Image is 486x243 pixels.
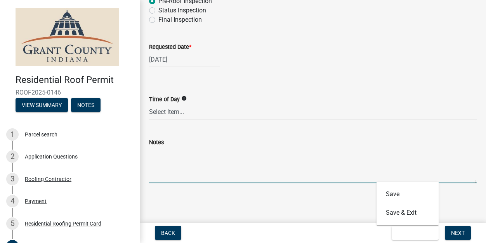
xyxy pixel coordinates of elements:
input: mm/dd/yyyy [149,52,220,67]
span: Next [451,230,465,236]
button: Save [377,185,439,203]
span: Back [161,230,175,236]
button: Back [155,226,181,240]
div: 5 [6,217,19,230]
label: Requested Date [149,45,191,50]
wm-modal-confirm: Summary [16,102,68,109]
div: 3 [6,173,19,185]
button: Save & Exit [392,226,439,240]
label: Final Inspection [158,15,202,24]
button: Notes [71,98,101,112]
button: Next [445,226,471,240]
label: Time of Day [149,97,180,102]
img: Grant County, Indiana [16,8,119,66]
div: Save & Exit [377,182,439,225]
span: ROOF2025-0146 [16,89,124,96]
i: info [181,96,187,101]
div: Application Questions [25,154,78,159]
div: Payment [25,198,47,204]
h4: Residential Roof Permit [16,74,134,86]
button: View Summary [16,98,68,112]
label: Notes [149,140,164,145]
button: Save & Exit [377,203,439,222]
div: 2 [6,150,19,163]
span: Save & Exit [398,230,428,236]
label: Status Inspection [158,6,206,15]
div: 1 [6,128,19,141]
div: Residential Roofing Permit Card [25,221,101,226]
div: 4 [6,195,19,207]
div: Roofing Contractor [25,176,71,182]
div: Parcel search [25,132,57,137]
wm-modal-confirm: Notes [71,102,101,109]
